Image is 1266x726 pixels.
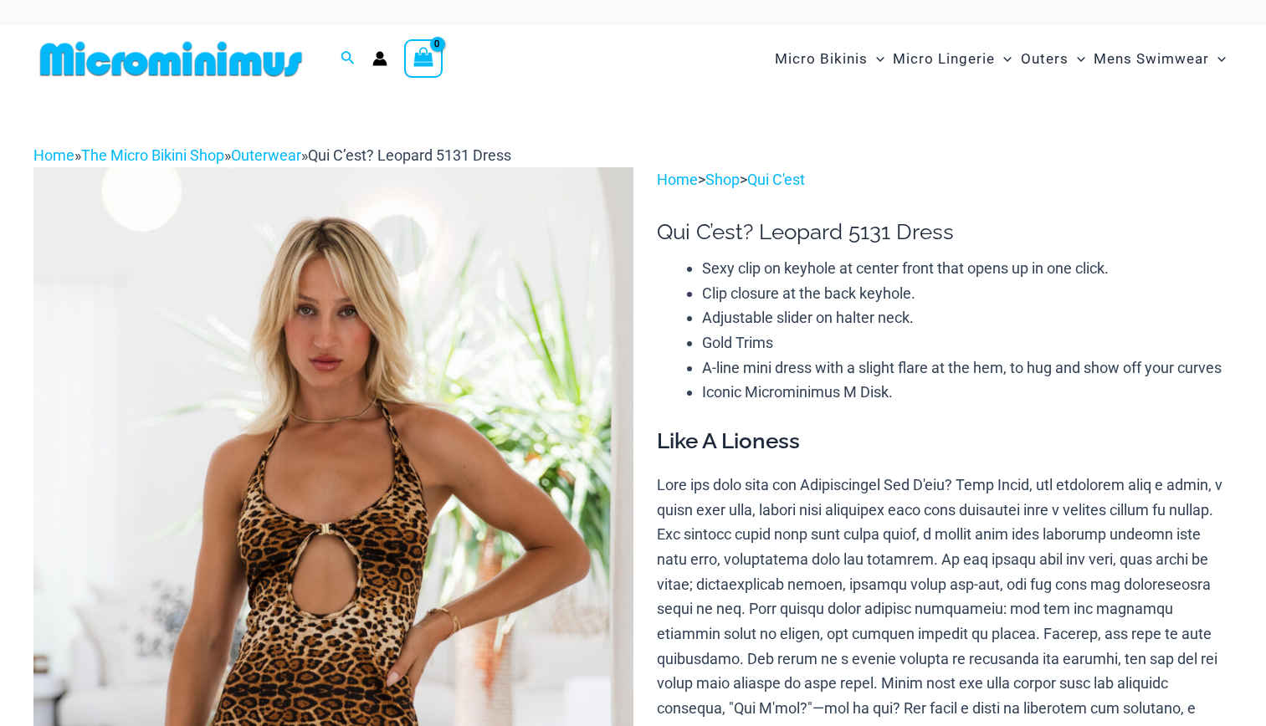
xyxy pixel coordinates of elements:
[372,51,387,66] a: Account icon link
[33,146,511,164] span: » » »
[995,38,1012,80] span: Menu Toggle
[657,427,1233,456] h3: Like A Lioness
[1094,38,1209,80] span: Mens Swimwear
[1069,38,1085,80] span: Menu Toggle
[747,171,805,188] a: Qui C'est
[231,146,301,164] a: Outerwear
[33,40,309,78] img: MM SHOP LOGO FLAT
[1209,38,1226,80] span: Menu Toggle
[1089,33,1230,84] a: Mens SwimwearMenu ToggleMenu Toggle
[702,256,1233,281] li: Sexy clip on keyhole at center front that opens up in one click.
[702,305,1233,330] li: Adjustable slider on halter neck.
[308,146,511,164] span: Qui C’est? Leopard 5131 Dress
[33,146,74,164] a: Home
[341,49,356,69] a: Search icon link
[657,219,1233,245] h1: Qui C’est? Leopard 5131 Dress
[893,38,995,80] span: Micro Lingerie
[771,33,889,84] a: Micro BikinisMenu ToggleMenu Toggle
[404,39,443,78] a: View Shopping Cart, empty
[702,330,1233,355] li: Gold Trims
[702,355,1233,381] li: A-line mini dress with a slight flare at the hem, to hug and show off your curves
[889,33,1016,84] a: Micro LingerieMenu ToggleMenu Toggle
[702,281,1233,306] li: Clip closure at the back keyhole.
[657,171,698,188] a: Home
[81,146,224,164] a: The Micro Bikini Shop
[868,38,884,80] span: Menu Toggle
[768,31,1233,87] nav: Site Navigation
[775,38,868,80] span: Micro Bikinis
[657,167,1233,192] p: > >
[702,380,1233,405] li: Iconic Microminimus M Disk.
[1021,38,1069,80] span: Outers
[1017,33,1089,84] a: OutersMenu ToggleMenu Toggle
[705,171,740,188] a: Shop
